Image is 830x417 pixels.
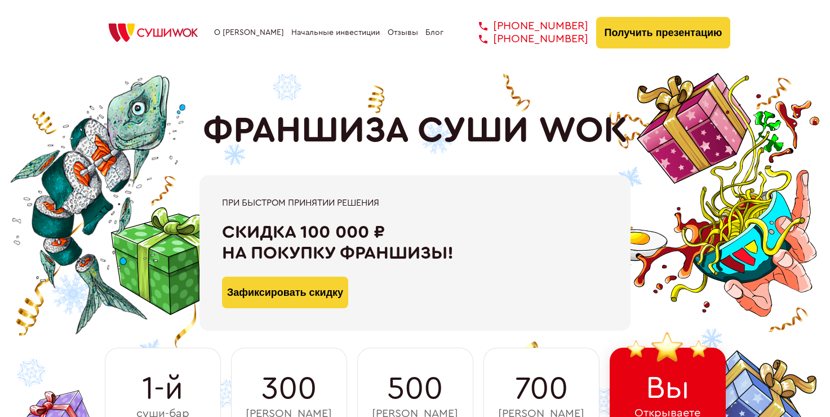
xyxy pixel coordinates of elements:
[222,277,348,308] button: Зафиксировать скидку
[261,371,317,407] span: 300
[387,371,443,407] span: 500
[142,371,183,407] span: 1-й
[100,20,207,45] img: СУШИWOK
[222,198,608,208] div: При быстром принятии решения
[462,33,588,46] a: [PHONE_NUMBER]
[214,28,284,37] a: О [PERSON_NAME]
[462,20,588,33] a: [PHONE_NUMBER]
[646,370,690,406] span: Вы
[388,28,418,37] a: Отзывы
[596,17,731,48] button: Получить презентацию
[203,110,628,152] h1: ФРАНШИЗА СУШИ WOK
[515,371,568,407] span: 700
[425,28,443,37] a: Блог
[291,28,380,37] a: Начальные инвестиции
[222,222,608,264] div: Скидка 100 000 ₽ на покупку франшизы!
